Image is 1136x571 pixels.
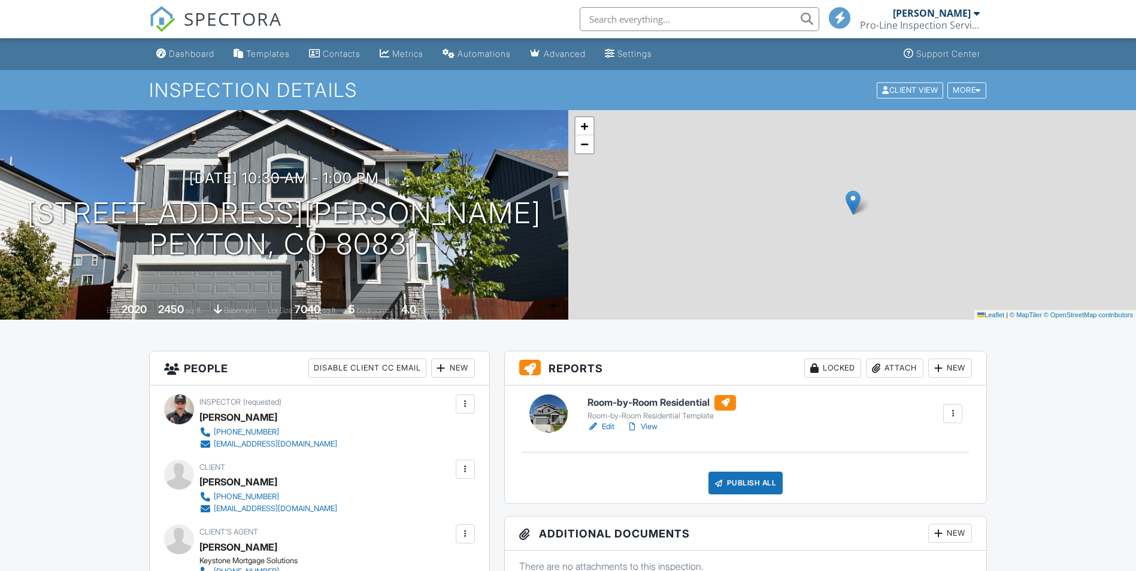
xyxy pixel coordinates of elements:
[246,48,290,59] div: Templates
[199,556,406,566] div: Keystone Mortgage Solutions
[184,6,282,31] span: SPECTORA
[243,397,281,406] span: (requested)
[580,136,588,151] span: −
[199,527,258,536] span: Client's Agent
[525,43,590,65] a: Advanced
[587,421,614,433] a: Edit
[150,351,489,385] h3: People
[431,359,475,378] div: New
[107,306,120,315] span: Built
[708,472,783,494] div: Publish All
[505,351,987,385] h3: Reports
[1006,311,1008,318] span: |
[214,427,279,437] div: [PHONE_NUMBER]
[214,439,337,449] div: [EMAIL_ADDRESS][DOMAIN_NAME]
[122,303,147,315] div: 2020
[224,306,256,315] span: basement
[893,7,971,19] div: [PERSON_NAME]
[575,117,593,135] a: Zoom in
[418,306,452,315] span: bathrooms
[357,306,390,315] span: bedrooms
[375,43,428,65] a: Metrics
[304,43,365,65] a: Contacts
[349,303,355,315] div: 5
[860,19,980,31] div: Pro-Line Inspection Services.
[149,6,175,32] img: The Best Home Inspection Software - Spectora
[189,170,379,186] h3: [DATE] 10:30 am - 1:00 pm
[322,306,337,315] span: sq.ft.
[295,303,320,315] div: 7040
[866,359,923,378] div: Attach
[458,48,511,59] div: Automations
[916,48,980,59] div: Support Center
[575,135,593,153] a: Zoom out
[626,421,658,433] a: View
[392,48,423,59] div: Metrics
[804,359,861,378] div: Locked
[199,408,277,426] div: [PERSON_NAME]
[199,473,277,491] div: [PERSON_NAME]
[846,190,861,215] img: Marker
[152,43,219,65] a: Dashboard
[600,43,657,65] a: Settings
[199,503,337,515] a: [EMAIL_ADDRESS][DOMAIN_NAME]
[580,119,588,133] span: +
[214,492,279,502] div: [PHONE_NUMBER]
[199,426,337,438] a: [PHONE_NUMBER]
[977,311,1004,318] a: Leaflet
[1044,311,1133,318] a: © OpenStreetMap contributors
[199,463,225,472] span: Client
[876,85,946,94] a: Client View
[587,395,736,421] a: Room-by-Room Residential Room-by-Room Residential Template
[947,82,986,98] div: More
[617,48,652,59] div: Settings
[928,359,972,378] div: New
[214,504,337,514] div: [EMAIL_ADDRESS][DOMAIN_NAME]
[587,395,736,411] h6: Room-by-Room Residential
[899,43,985,65] a: Support Center
[438,43,516,65] a: Automations (Basic)
[27,198,541,261] h1: [STREET_ADDRESS][PERSON_NAME] Peyton, CO 80831
[587,411,736,421] div: Room-by-Room Residential Template
[169,48,214,59] div: Dashboard
[308,359,426,378] div: Disable Client CC Email
[149,80,987,101] h1: Inspection Details
[199,438,337,450] a: [EMAIL_ADDRESS][DOMAIN_NAME]
[149,16,282,41] a: SPECTORA
[544,48,586,59] div: Advanced
[229,43,295,65] a: Templates
[1010,311,1042,318] a: © MapTiler
[158,303,184,315] div: 2450
[199,491,337,503] a: [PHONE_NUMBER]
[186,306,202,315] span: sq. ft.
[323,48,361,59] div: Contacts
[199,397,241,406] span: Inspector
[268,306,293,315] span: Lot Size
[928,524,972,543] div: New
[199,538,277,556] a: [PERSON_NAME]
[505,517,987,551] h3: Additional Documents
[877,82,943,98] div: Client View
[580,7,819,31] input: Search everything...
[401,303,416,315] div: 4.0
